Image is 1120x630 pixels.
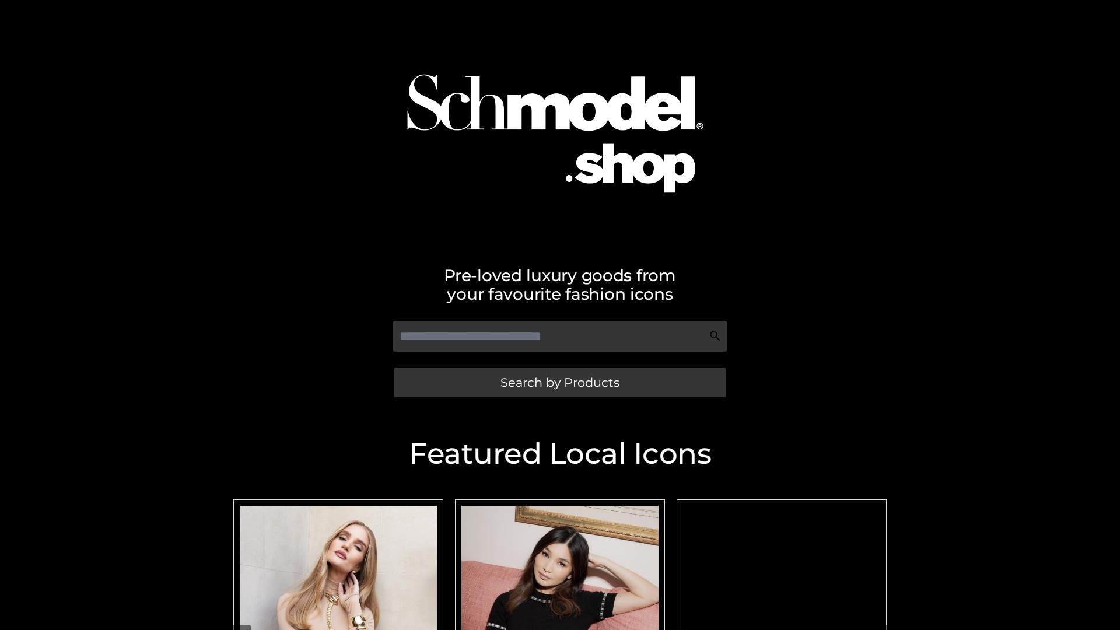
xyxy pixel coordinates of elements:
[228,439,892,468] h2: Featured Local Icons​
[228,266,892,303] h2: Pre-loved luxury goods from your favourite fashion icons
[501,376,619,388] span: Search by Products
[394,367,726,397] a: Search by Products
[709,330,721,342] img: Search Icon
